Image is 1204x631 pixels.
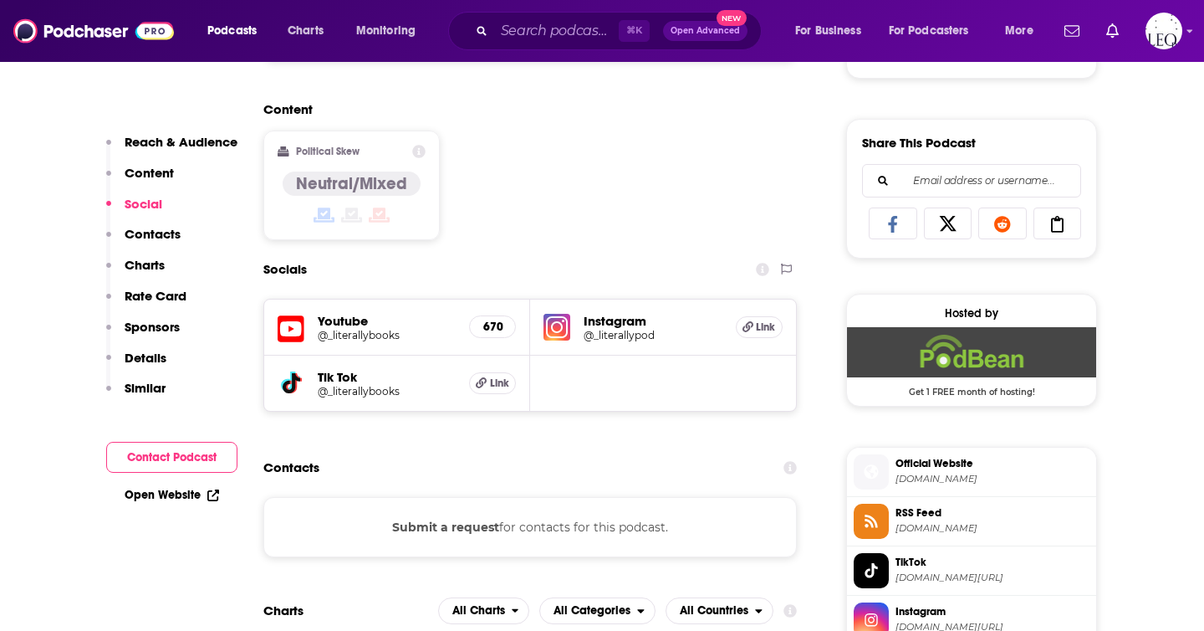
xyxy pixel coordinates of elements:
[263,452,319,484] h2: Contacts
[125,488,219,502] a: Open Website
[469,372,516,394] a: Link
[584,313,722,329] h5: Instagram
[1145,13,1182,49] span: Logged in as LeoPR
[263,101,783,117] h2: Content
[756,321,775,334] span: Link
[125,319,180,335] p: Sponsors
[356,19,416,43] span: Monitoring
[847,377,1096,398] span: Get 1 FREE month of hosting!
[106,380,166,411] button: Similar
[277,18,334,44] a: Charts
[783,18,882,44] button: open menu
[584,329,722,341] a: @_literallypod
[438,598,530,624] h2: Platforms
[263,603,304,618] h2: Charts
[125,134,237,150] p: Reach & Audience
[854,454,1089,490] a: Official Website[DOMAIN_NAME]
[392,518,499,536] button: Submit a request
[106,350,166,381] button: Details
[671,27,740,35] span: Open Advanced
[663,21,747,41] button: Open AdvancedNew
[862,164,1081,198] div: Search followers
[207,19,257,43] span: Podcasts
[318,329,456,341] a: @_literallybooks
[344,18,437,44] button: open menu
[666,598,773,624] button: open menu
[1058,17,1086,45] a: Show notifications dropdown
[895,604,1089,619] span: Instagram
[296,146,360,157] h2: Political Skew
[106,134,237,165] button: Reach & Audience
[847,327,1096,377] img: Podbean Deal: Get 1 FREE month of hosting!
[452,605,505,617] span: All Charts
[106,196,162,227] button: Social
[554,605,630,617] span: All Categories
[895,473,1089,485] span: literallypod.podbean.com
[889,19,969,43] span: For Podcasters
[106,442,237,473] button: Contact Podcast
[878,18,993,44] button: open menu
[125,196,162,212] p: Social
[1033,208,1082,239] a: Copy Link
[106,165,174,196] button: Content
[847,327,1096,396] a: Podbean Deal: Get 1 FREE month of hosting!
[978,208,1027,239] a: Share on Reddit
[318,385,456,398] a: @_literallybooks
[539,598,656,624] h2: Categories
[318,369,456,385] h5: Tik Tok
[438,598,530,624] button: open menu
[539,598,656,624] button: open menu
[895,555,1089,570] span: TikTok
[296,173,407,194] h4: Neutral/Mixed
[854,504,1089,539] a: RSS Feed[DOMAIN_NAME]
[288,19,324,43] span: Charts
[862,135,976,151] h3: Share This Podcast
[125,380,166,396] p: Similar
[494,18,619,44] input: Search podcasts, credits, & more...
[125,288,186,304] p: Rate Card
[717,10,747,26] span: New
[680,605,748,617] span: All Countries
[543,314,570,341] img: iconImage
[666,598,773,624] h2: Countries
[895,456,1089,471] span: Official Website
[125,350,166,366] p: Details
[854,553,1089,588] a: TikTok[DOMAIN_NAME][URL]
[895,505,1089,521] span: RSS Feed
[924,208,972,239] a: Share on X/Twitter
[490,377,509,390] span: Link
[106,257,165,288] button: Charts
[795,19,861,43] span: For Business
[1099,17,1125,45] a: Show notifications dropdown
[125,257,165,273] p: Charts
[13,15,174,47] img: Podchaser - Follow, Share and Rate Podcasts
[895,522,1089,535] span: feed.podbean.com
[318,313,456,329] h5: Youtube
[1145,13,1182,49] img: User Profile
[1005,19,1033,43] span: More
[895,572,1089,584] span: tiktok.com/@_literallybooks
[125,226,181,242] p: Contacts
[993,18,1054,44] button: open menu
[106,226,181,257] button: Contacts
[464,12,778,50] div: Search podcasts, credits, & more...
[619,20,650,42] span: ⌘ K
[125,165,174,181] p: Content
[106,288,186,319] button: Rate Card
[1145,13,1182,49] button: Show profile menu
[196,18,278,44] button: open menu
[847,306,1096,321] div: Hosted by
[876,165,1067,197] input: Email address or username...
[106,319,180,350] button: Sponsors
[263,497,797,557] div: for contacts for this podcast.
[263,254,307,285] h2: Socials
[483,320,502,334] h5: 670
[869,208,917,239] a: Share on Facebook
[736,316,783,338] a: Link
